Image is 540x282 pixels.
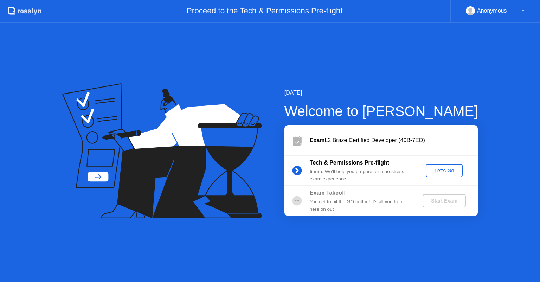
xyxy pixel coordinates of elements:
button: Let's Go [426,164,463,177]
div: Anonymous [477,6,507,15]
div: ▼ [521,6,525,15]
div: [DATE] [284,89,478,97]
div: L2 Braze Certified Developer (40B-7ED) [310,136,478,145]
b: Tech & Permissions Pre-flight [310,160,389,166]
div: : We’ll help you prepare for a no-stress exam experience [310,168,411,182]
div: Let's Go [429,168,460,173]
b: 5 min [310,169,322,174]
div: Welcome to [PERSON_NAME] [284,101,478,122]
div: You get to hit the GO button! It’s all you from here on out [310,198,411,213]
b: Exam [310,137,325,143]
div: Start Exam [425,198,463,204]
button: Start Exam [423,194,466,207]
b: Exam Takeoff [310,190,346,196]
